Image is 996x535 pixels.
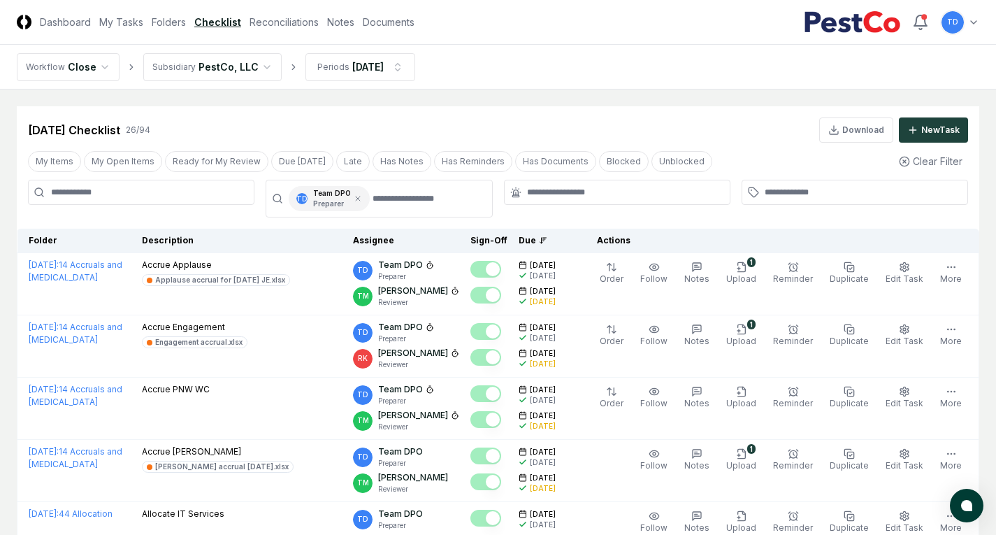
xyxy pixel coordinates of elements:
[723,383,759,413] button: Upload
[194,15,241,29] a: Checklist
[637,259,670,288] button: Follow
[640,398,667,408] span: Follow
[726,460,756,471] span: Upload
[470,448,501,464] button: Mark complete
[684,460,709,471] span: Notes
[684,398,709,408] span: Notes
[313,188,351,209] div: Team DPO
[378,259,423,271] p: Team DPO
[29,508,113,519] a: [DATE]:44 Allocation
[950,489,983,522] button: atlas-launcher
[830,336,869,346] span: Duplicate
[530,483,556,494] div: [DATE]
[637,383,670,413] button: Follow
[886,398,923,408] span: Edit Task
[937,259,965,288] button: More
[29,322,59,332] span: [DATE] :
[357,291,369,301] span: TM
[29,384,122,407] a: [DATE]:14 Accruals and [MEDICAL_DATA]
[883,321,926,350] button: Edit Task
[327,15,354,29] a: Notes
[530,322,556,333] span: [DATE]
[886,522,923,533] span: Edit Task
[883,383,926,413] button: Edit Task
[378,508,423,520] p: Team DPO
[470,473,501,490] button: Mark complete
[352,59,384,74] div: [DATE]
[515,151,596,172] button: Has Documents
[947,17,958,27] span: TD
[155,275,285,285] div: Applause accrual for [DATE] JE.xlsx
[17,53,415,81] nav: breadcrumb
[899,117,968,143] button: NewTask
[600,398,623,408] span: Order
[530,447,556,457] span: [DATE]
[26,61,65,73] div: Workflow
[681,383,712,413] button: Notes
[530,509,556,520] span: [DATE]
[470,385,501,402] button: Mark complete
[937,383,965,413] button: More
[640,273,667,284] span: Follow
[470,349,501,366] button: Mark complete
[378,271,434,282] p: Preparer
[830,522,869,533] span: Duplicate
[530,260,556,271] span: [DATE]
[84,151,162,172] button: My Open Items
[886,460,923,471] span: Edit Task
[378,297,459,308] p: Reviewer
[530,411,556,421] span: [DATE]
[723,259,759,288] button: 1Upload
[893,148,968,174] button: Clear Filter
[29,446,122,469] a: [DATE]:14 Accruals and [MEDICAL_DATA]
[357,452,368,462] span: TD
[165,151,268,172] button: Ready for My Review
[99,15,143,29] a: My Tasks
[726,522,756,533] span: Upload
[155,462,289,472] div: [PERSON_NAME] accrual [DATE].xlsx
[470,510,501,527] button: Mark complete
[363,15,414,29] a: Documents
[126,124,150,136] div: 26 / 94
[378,422,459,432] p: Reviewer
[142,274,290,286] a: Applause accrual for [DATE] JE.xlsx
[378,383,423,396] p: Team DPO
[830,273,869,284] span: Duplicate
[530,457,556,468] div: [DATE]
[600,273,623,284] span: Order
[827,259,872,288] button: Duplicate
[378,359,459,370] p: Reviewer
[347,229,465,253] th: Assignee
[142,259,290,271] p: Accrue Applause
[29,322,122,345] a: [DATE]:14 Accruals and [MEDICAL_DATA]
[357,265,368,276] span: TD
[358,353,368,364] span: RK
[434,151,512,172] button: Has Reminders
[684,336,709,346] span: Notes
[142,383,210,396] p: Accrue PNW WC
[142,461,294,473] a: [PERSON_NAME] accrual [DATE].xlsx
[827,321,872,350] button: Duplicate
[586,234,968,247] div: Actions
[937,321,965,350] button: More
[17,15,31,29] img: Logo
[378,285,448,297] p: [PERSON_NAME]
[773,398,813,408] span: Reminder
[599,151,649,172] button: Blocked
[530,297,556,307] div: [DATE]
[519,234,575,247] div: Due
[29,508,59,519] span: [DATE] :
[747,320,756,329] div: 1
[17,229,136,253] th: Folder
[28,151,81,172] button: My Items
[142,508,224,520] p: Allocate IT Services
[830,398,869,408] span: Duplicate
[317,61,349,73] div: Periods
[747,257,756,267] div: 1
[357,478,369,488] span: TM
[29,259,122,283] a: [DATE]:14 Accruals and [MEDICAL_DATA]
[530,421,556,431] div: [DATE]
[357,415,369,426] span: TM
[152,61,196,73] div: Subsidiary
[530,286,556,297] span: [DATE]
